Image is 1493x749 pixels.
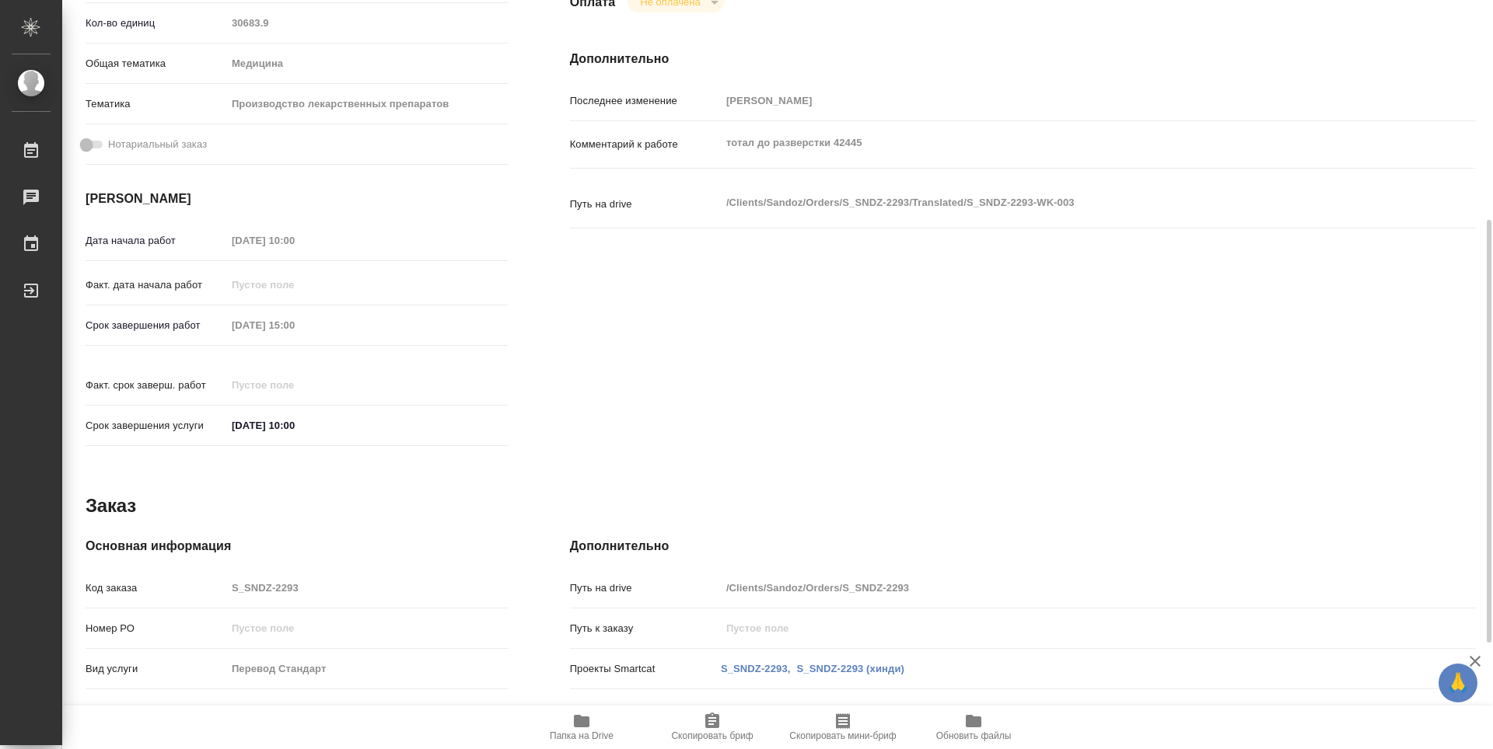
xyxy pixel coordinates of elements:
h4: Основная информация [86,537,508,556]
p: Факт. дата начала работ [86,277,226,293]
h4: [PERSON_NAME] [86,190,508,208]
div: Производство лекарственных препаратов [226,91,508,117]
p: Проекты Smartcat [570,661,721,677]
input: Пустое поле [226,314,362,336]
span: Папка на Drive [550,730,614,741]
button: Скопировать мини-бриф [778,705,908,749]
p: Номер РО [86,621,226,636]
p: Срок завершения услуги [86,418,226,434]
span: Нотариальный заказ [108,137,207,152]
h4: Дополнительно [570,537,1476,556]
input: Пустое поле [226,12,508,34]
span: 🙏 [1445,667,1471,699]
p: Тематика [86,96,226,112]
p: Факт. срок заверш. работ [86,378,226,393]
p: Кол-во единиц [86,16,226,31]
input: Пустое поле [226,617,508,639]
button: Скопировать бриф [647,705,778,749]
p: Путь на drive [570,197,721,212]
h2: Заказ [86,493,136,518]
input: Пустое поле [226,577,508,599]
p: Код заказа [86,580,226,596]
p: Последнее изменение [570,93,721,109]
textarea: тотал до разверстки 42445 [721,130,1400,156]
p: Этапы услуги [86,702,226,717]
p: Вид услуги [86,661,226,677]
input: Пустое поле [226,374,362,396]
input: Пустое поле [226,657,508,680]
h4: Дополнительно [570,50,1476,68]
span: Обновить файлы [936,730,1012,741]
p: Комментарий к работе [570,137,721,152]
a: S_SNDZ-2293, [721,663,791,674]
p: Путь к заказу [570,621,721,636]
input: Пустое поле [721,617,1400,639]
span: Скопировать мини-бриф [789,730,896,741]
span: Скопировать бриф [671,730,753,741]
p: Срок завершения работ [86,318,226,333]
input: ✎ Введи что-нибудь [226,414,362,437]
input: Пустое поле [721,577,1400,599]
p: Общая тематика [86,56,226,71]
a: S_SNDZ-2293 (хинди) [797,663,904,674]
input: Пустое поле [226,273,362,296]
input: Пустое поле [226,229,362,252]
p: Путь на drive [570,580,721,596]
button: Папка на Drive [516,705,647,749]
div: Медицина [226,51,508,77]
button: Обновить файлы [908,705,1039,749]
input: Пустое поле [226,698,508,720]
input: Пустое поле [721,89,1400,112]
p: Дата начала работ [86,233,226,249]
button: 🙏 [1439,664,1477,702]
textarea: /Clients/Sandoz/Orders/S_SNDZ-2293/Translated/S_SNDZ-2293-WK-003 [721,190,1400,216]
